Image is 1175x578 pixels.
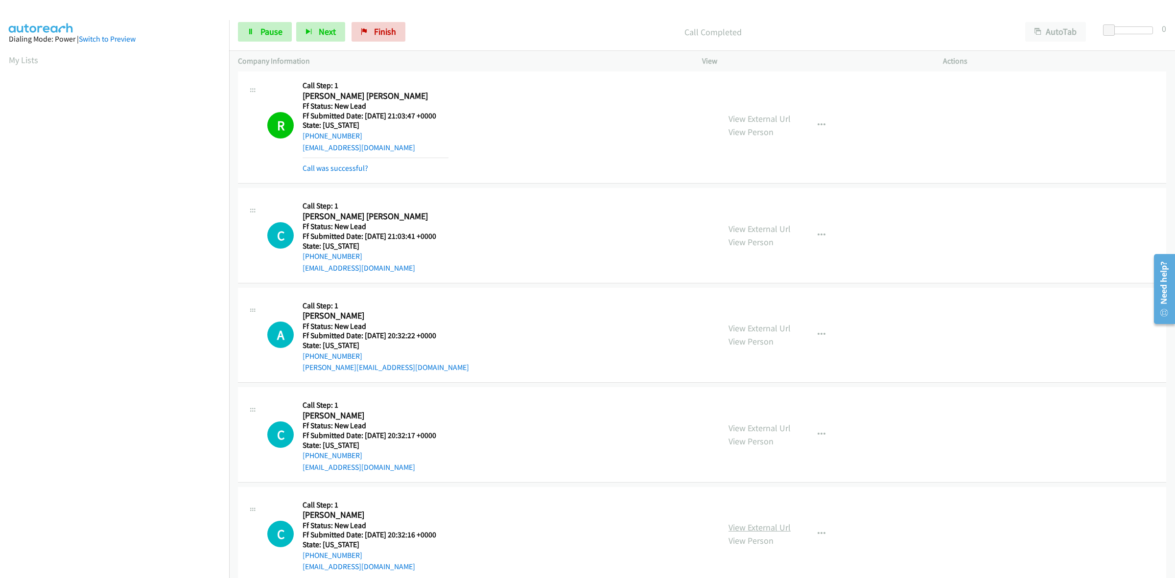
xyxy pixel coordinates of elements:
[303,143,415,152] a: [EMAIL_ADDRESS][DOMAIN_NAME]
[352,22,405,42] a: Finish
[303,462,415,472] a: [EMAIL_ADDRESS][DOMAIN_NAME]
[303,322,469,331] h5: Ff Status: New Lead
[303,91,448,102] h2: [PERSON_NAME] [PERSON_NAME]
[728,436,774,447] a: View Person
[303,341,469,350] h5: State: [US_STATE]
[267,421,294,448] h1: C
[319,26,336,37] span: Next
[1025,22,1086,42] button: AutoTab
[943,55,1166,67] p: Actions
[9,75,229,540] iframe: Dialpad
[267,222,294,249] h1: C
[303,451,362,460] a: [PHONE_NUMBER]
[728,535,774,546] a: View Person
[728,113,791,124] a: View External Url
[728,323,791,334] a: View External Url
[728,236,774,248] a: View Person
[374,26,396,37] span: Finish
[9,33,220,45] div: Dialing Mode: Power |
[303,310,469,322] h2: [PERSON_NAME]
[303,431,436,440] h5: Ff Submitted Date: [DATE] 20:32:17 +0000
[728,522,791,533] a: View External Url
[303,521,436,531] h5: Ff Status: New Lead
[728,223,791,234] a: View External Url
[303,81,448,91] h5: Call Step: 1
[303,201,448,211] h5: Call Step: 1
[303,562,415,571] a: [EMAIL_ADDRESS][DOMAIN_NAME]
[267,322,294,348] div: The call is yet to be attempted
[1147,250,1175,328] iframe: Resource Center
[303,101,448,111] h5: Ff Status: New Lead
[728,336,774,347] a: View Person
[728,126,774,138] a: View Person
[1108,26,1153,34] div: Delay between calls (in seconds)
[267,322,294,348] h1: A
[303,500,436,510] h5: Call Step: 1
[303,331,469,341] h5: Ff Submitted Date: [DATE] 20:32:22 +0000
[419,25,1008,39] p: Call Completed
[303,530,436,540] h5: Ff Submitted Date: [DATE] 20:32:16 +0000
[303,131,362,140] a: [PHONE_NUMBER]
[303,540,436,550] h5: State: [US_STATE]
[303,301,469,311] h5: Call Step: 1
[303,231,448,241] h5: Ff Submitted Date: [DATE] 21:03:41 +0000
[303,120,448,130] h5: State: [US_STATE]
[79,34,136,44] a: Switch to Preview
[267,421,294,448] div: The call is yet to be attempted
[303,222,448,231] h5: Ff Status: New Lead
[303,111,448,121] h5: Ff Submitted Date: [DATE] 21:03:47 +0000
[267,521,294,547] h1: C
[303,163,368,173] a: Call was successful?
[303,551,362,560] a: [PHONE_NUMBER]
[303,241,448,251] h5: State: [US_STATE]
[303,400,436,410] h5: Call Step: 1
[1162,22,1166,35] div: 0
[702,55,925,67] p: View
[238,55,684,67] p: Company Information
[303,421,436,431] h5: Ff Status: New Lead
[267,521,294,547] div: The call is yet to be attempted
[303,440,436,450] h5: State: [US_STATE]
[303,351,362,361] a: [PHONE_NUMBER]
[303,263,415,273] a: [EMAIL_ADDRESS][DOMAIN_NAME]
[260,26,282,37] span: Pause
[303,410,436,421] h2: [PERSON_NAME]
[728,422,791,434] a: View External Url
[9,54,38,66] a: My Lists
[303,252,362,261] a: [PHONE_NUMBER]
[303,509,436,521] h2: [PERSON_NAME]
[303,363,469,372] a: [PERSON_NAME][EMAIL_ADDRESS][DOMAIN_NAME]
[296,22,345,42] button: Next
[303,211,448,222] h2: [PERSON_NAME] [PERSON_NAME]
[238,22,292,42] a: Pause
[267,112,294,139] h1: R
